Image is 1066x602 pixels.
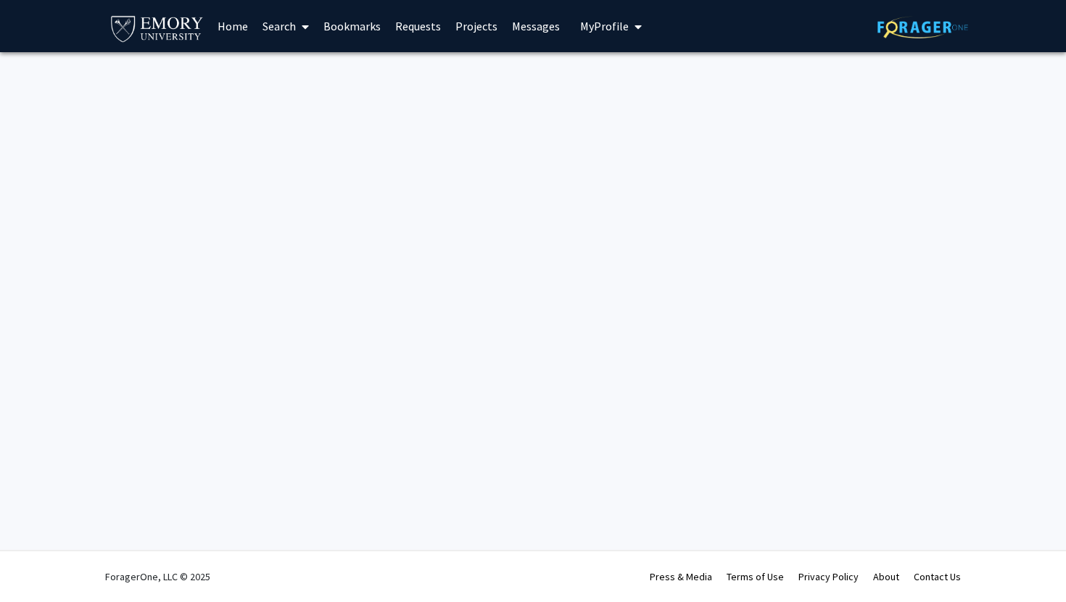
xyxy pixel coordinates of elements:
a: Home [210,1,255,51]
span: My Profile [580,19,629,33]
img: ForagerOne Logo [877,16,968,38]
a: Press & Media [650,570,712,583]
a: Bookmarks [316,1,388,51]
a: Terms of Use [727,570,784,583]
a: Messages [505,1,567,51]
div: ForagerOne, LLC © 2025 [105,551,210,602]
iframe: Chat [11,537,62,591]
a: Privacy Policy [798,570,859,583]
a: Projects [448,1,505,51]
img: Emory University Logo [109,12,205,44]
a: Requests [388,1,448,51]
a: About [873,570,899,583]
a: Contact Us [914,570,961,583]
a: Search [255,1,316,51]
